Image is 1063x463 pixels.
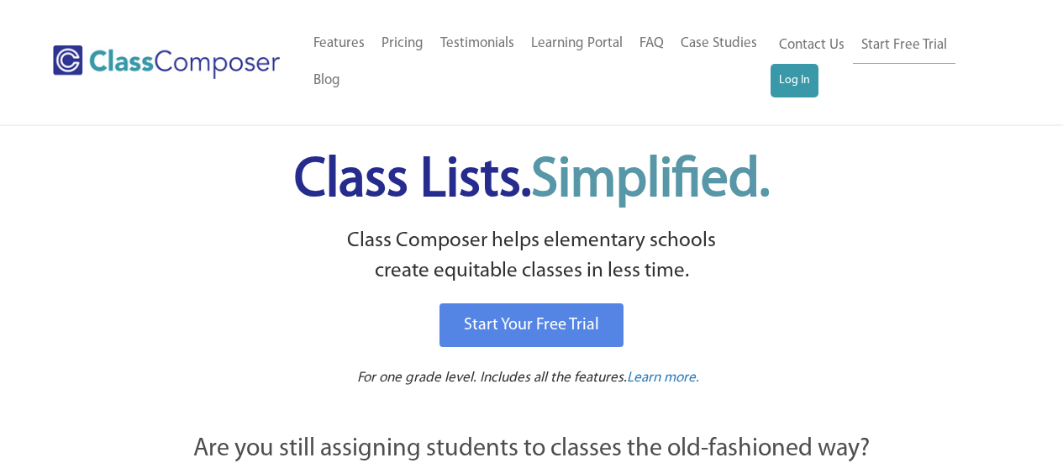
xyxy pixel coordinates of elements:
[631,25,672,62] a: FAQ
[464,317,599,334] span: Start Your Free Trial
[672,25,766,62] a: Case Studies
[53,45,280,79] img: Class Composer
[305,25,771,99] nav: Header Menu
[771,27,997,97] nav: Header Menu
[305,62,349,99] a: Blog
[523,25,631,62] a: Learning Portal
[771,64,818,97] a: Log In
[627,371,699,385] span: Learn more.
[373,25,432,62] a: Pricing
[305,25,373,62] a: Features
[531,154,770,208] span: Simplified.
[853,27,955,65] a: Start Free Trial
[771,27,853,64] a: Contact Us
[439,303,624,347] a: Start Your Free Trial
[294,154,770,208] span: Class Lists.
[357,371,627,385] span: For one grade level. Includes all the features.
[627,368,699,389] a: Learn more.
[432,25,523,62] a: Testimonials
[101,226,963,287] p: Class Composer helps elementary schools create equitable classes in less time.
